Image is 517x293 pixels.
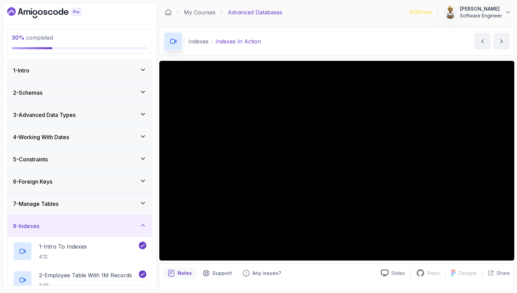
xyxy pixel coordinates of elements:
[493,33,510,50] button: next content
[188,37,209,45] p: Indexes
[13,200,58,208] h3: 7 - Manage Tables
[215,37,261,45] p: Indexes In Action
[391,270,405,277] p: Slides
[8,171,152,192] button: 6-Foreign Keys
[8,215,152,237] button: 8-Indexes
[13,177,52,186] h3: 6 - Foreign Keys
[8,193,152,215] button: 7-Manage Tables
[496,270,510,277] p: Share
[39,282,132,289] p: 2:29
[8,82,152,104] button: 2-Schemas
[375,269,410,277] a: Slides
[13,89,42,97] h3: 2 - Schemas
[460,5,502,12] p: [PERSON_NAME]
[444,6,457,19] img: user profile image
[482,270,510,277] button: Share
[212,270,232,277] p: Support
[13,66,29,75] h3: 1 - Intro
[459,270,477,277] p: Designs
[8,59,152,81] button: 1-Intro
[184,8,215,16] a: My Courses
[39,242,87,251] p: 1 - Intro To Indexes
[252,270,281,277] p: Any issues?
[460,12,502,19] p: Software Engineer
[39,271,132,279] p: 2 - Employee Table With 1M Records
[239,268,285,279] button: Feedback button
[474,33,491,50] button: previous content
[8,148,152,170] button: 5-Constraints
[177,270,192,277] p: Notes
[427,270,440,277] p: Repo
[13,111,76,119] h3: 3 - Advanced Data Types
[8,104,152,126] button: 3-Advanced Data Types
[8,126,152,148] button: 4-Working With Dates
[12,34,53,41] span: completed
[13,222,39,230] h3: 8 - Indexes
[165,9,172,16] a: Dashboard
[199,268,236,279] button: Support button
[39,253,87,260] p: 4:12
[7,7,97,18] a: Dashboard
[443,5,512,19] button: user profile image[PERSON_NAME]Software Engineer
[159,61,514,261] iframe: 3 - Indexes in Action
[13,270,146,290] button: 2-Employee Table With 1M Records2:29
[13,133,69,141] h3: 4 - Working With Dates
[12,34,25,41] span: 30 %
[13,242,146,261] button: 1-Intro To Indexes4:12
[409,9,432,16] p: 1816 Points
[13,155,48,163] h3: 5 - Constraints
[228,8,282,16] p: Advanced Databases
[164,268,196,279] button: notes button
